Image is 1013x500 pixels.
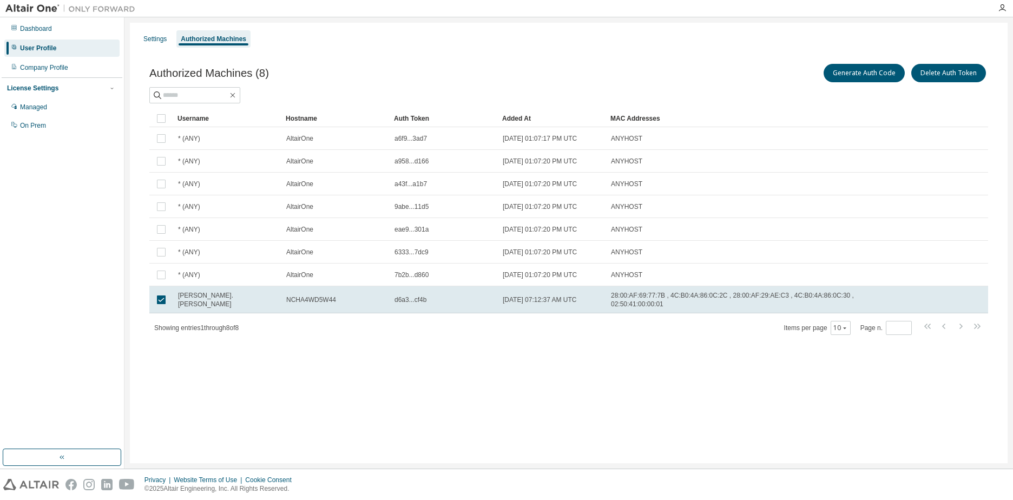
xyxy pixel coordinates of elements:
span: a43f...a1b7 [394,180,427,188]
span: a958...d166 [394,157,429,166]
span: ANYHOST [611,202,642,211]
div: Cookie Consent [245,476,298,484]
div: License Settings [7,84,58,93]
div: Hostname [286,110,385,127]
div: Privacy [144,476,174,484]
div: User Profile [20,44,56,52]
span: [DATE] 07:12:37 AM UTC [503,295,577,304]
span: [DATE] 01:07:20 PM UTC [503,271,577,279]
span: 9abe...11d5 [394,202,429,211]
button: 10 [833,324,848,332]
span: AltairOne [286,180,313,188]
span: AltairOne [286,134,313,143]
img: altair_logo.svg [3,479,59,490]
div: On Prem [20,121,46,130]
span: 6333...7dc9 [394,248,429,256]
div: Username [177,110,277,127]
span: * (ANY) [178,157,200,166]
span: d6a3...cf4b [394,295,426,304]
span: ANYHOST [611,225,642,234]
div: Managed [20,103,47,111]
span: a6f9...3ad7 [394,134,427,143]
img: Altair One [5,3,141,14]
span: AltairOne [286,225,313,234]
span: [DATE] 01:07:20 PM UTC [503,180,577,188]
div: Auth Token [394,110,494,127]
span: 28:00:AF:69:77:7B , 4C:B0:4A:86:0C:2C , 28:00:AF:29:AE:C3 , 4C:B0:4A:86:0C:30 , 02:50:41:00:00:01 [611,291,874,308]
span: * (ANY) [178,225,200,234]
span: [DATE] 01:07:17 PM UTC [503,134,577,143]
span: ANYHOST [611,248,642,256]
span: ANYHOST [611,180,642,188]
div: Settings [143,35,167,43]
span: 7b2b...d860 [394,271,429,279]
span: ANYHOST [611,157,642,166]
div: Added At [502,110,602,127]
span: [DATE] 01:07:20 PM UTC [503,225,577,234]
span: [PERSON_NAME].[PERSON_NAME] [178,291,277,308]
span: Page n. [860,321,912,335]
span: * (ANY) [178,271,200,279]
div: Website Terms of Use [174,476,245,484]
span: * (ANY) [178,202,200,211]
button: Generate Auth Code [824,64,905,82]
span: [DATE] 01:07:20 PM UTC [503,202,577,211]
span: * (ANY) [178,134,200,143]
img: linkedin.svg [101,479,113,490]
button: Delete Auth Token [911,64,986,82]
span: * (ANY) [178,248,200,256]
span: AltairOne [286,271,313,279]
span: eae9...301a [394,225,429,234]
div: Company Profile [20,63,68,72]
span: [DATE] 01:07:20 PM UTC [503,248,577,256]
p: © 2025 Altair Engineering, Inc. All Rights Reserved. [144,484,298,494]
div: Dashboard [20,24,52,33]
span: ANYHOST [611,271,642,279]
span: NCHA4WD5W44 [286,295,336,304]
span: Showing entries 1 through 8 of 8 [154,324,239,332]
img: youtube.svg [119,479,135,490]
span: AltairOne [286,202,313,211]
div: MAC Addresses [610,110,874,127]
span: ANYHOST [611,134,642,143]
span: Items per page [784,321,851,335]
span: [DATE] 01:07:20 PM UTC [503,157,577,166]
span: * (ANY) [178,180,200,188]
div: Authorized Machines [181,35,246,43]
img: instagram.svg [83,479,95,490]
span: AltairOne [286,157,313,166]
span: Authorized Machines (8) [149,67,269,80]
img: facebook.svg [65,479,77,490]
span: AltairOne [286,248,313,256]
